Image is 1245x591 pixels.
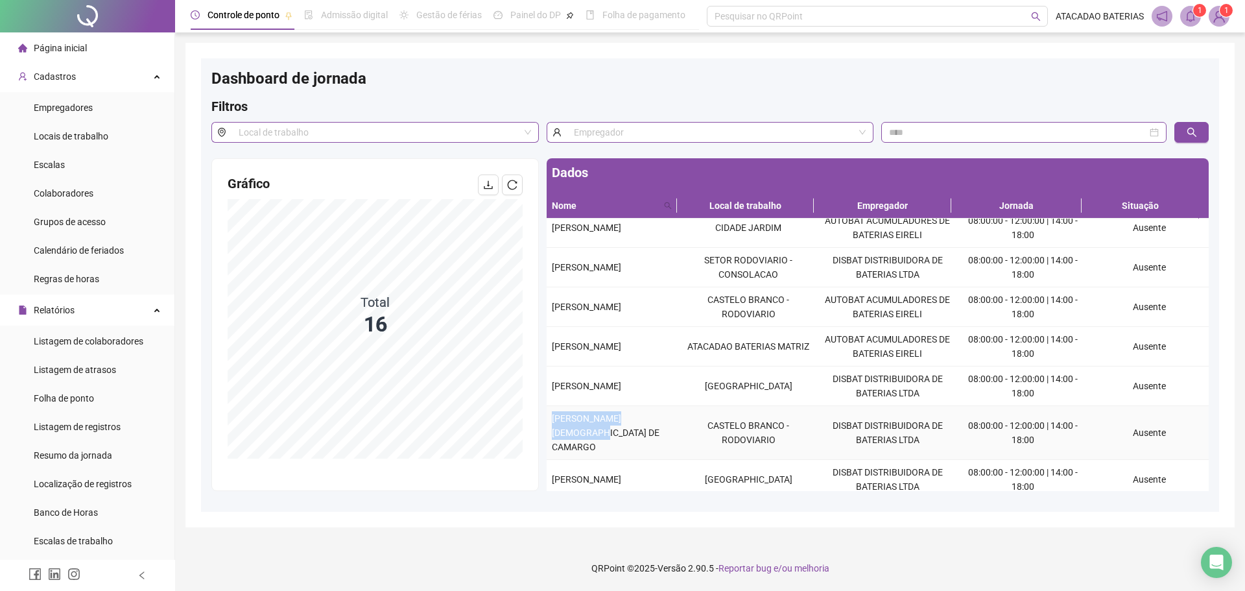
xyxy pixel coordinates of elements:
span: reload [507,180,517,190]
td: 08:00:00 - 12:00:00 | 14:00 - 18:00 [957,406,1089,460]
span: [PERSON_NAME][DEMOGRAPHIC_DATA] DE CAMARGO [552,413,659,452]
span: user [547,122,567,143]
span: Calendário de feriados [34,245,124,256]
td: CIDADE JARDIM [679,208,818,248]
span: file [18,306,27,315]
span: Painel do DP [510,10,561,20]
span: [PERSON_NAME] [552,223,621,233]
span: environment [211,122,231,143]
span: search [664,202,672,210]
span: file-done [304,10,313,19]
span: user-add [18,72,27,81]
td: Ausente [1089,367,1209,406]
span: Cadastros [34,71,76,82]
span: Folha de pagamento [602,10,685,20]
span: [PERSON_NAME] [552,262,621,272]
span: Folha de ponto [34,393,94,404]
span: bell [1185,10,1196,22]
span: Relatórios [34,305,75,315]
div: Open Intercom Messenger [1201,547,1232,578]
span: Página inicial [34,43,87,53]
td: AUTOBAT ACUMULADORES DE BATERIAS EIRELI [818,287,956,327]
td: Ausente [1089,327,1209,367]
td: CASTELO BRANCO - RODOVIARIO [679,406,818,460]
span: Localização de registros [34,479,132,489]
span: Admissão digital [321,10,388,20]
th: Jornada [951,193,1082,219]
span: Reportar bug e/ou melhoria [718,563,829,573]
td: 08:00:00 - 12:00:00 | 14:00 - 18:00 [957,460,1089,500]
span: Dados [552,165,588,180]
span: Escalas de trabalho [34,536,113,546]
td: DISBAT DISTRIBUIDORA DE BATERIAS LTDA [818,406,956,460]
td: Ausente [1089,460,1209,500]
span: Listagem de colaboradores [34,336,143,346]
span: Gráfico [228,176,270,191]
img: 76675 [1209,6,1229,26]
span: search [1187,127,1197,138]
span: Resumo da jornada [34,450,112,461]
sup: 1 [1193,4,1206,17]
span: [PERSON_NAME] [552,381,621,391]
span: [PERSON_NAME] [552,474,621,485]
span: Listagem de registros [34,422,121,432]
span: [PERSON_NAME] [552,341,621,352]
td: [GEOGRAPHIC_DATA] [679,460,818,500]
td: AUTOBAT ACUMULADORES DE BATERIAS EIRELI [818,327,956,367]
td: 08:00:00 - 12:00:00 | 14:00 - 18:00 [957,248,1089,287]
td: 08:00:00 - 12:00:00 | 14:00 - 18:00 [957,208,1089,248]
sup: Atualize o seu contato no menu Meus Dados [1220,4,1233,17]
span: Nome [552,199,659,213]
td: 08:00:00 - 12:00:00 | 14:00 - 18:00 [957,367,1089,406]
span: search [1031,12,1041,21]
td: Ausente [1089,248,1209,287]
td: 08:00:00 - 12:00:00 | 14:00 - 18:00 [957,327,1089,367]
span: facebook [29,568,41,581]
span: linkedin [48,568,61,581]
span: left [137,571,147,580]
footer: QRPoint © 2025 - 2.90.5 - [175,546,1245,591]
span: Banco de Horas [34,507,98,518]
span: dashboard [493,10,503,19]
span: 1 [1224,6,1229,15]
span: Gestão de férias [416,10,482,20]
td: ATACADAO BATERIAS MATRIZ [679,327,818,367]
span: 1 [1198,6,1202,15]
span: Dashboard de jornada [211,69,366,88]
td: [GEOGRAPHIC_DATA] [679,367,818,406]
span: instagram [67,568,80,581]
span: Regras de horas [34,274,99,284]
td: 08:00:00 - 12:00:00 | 14:00 - 18:00 [957,287,1089,327]
th: Empregador [814,193,951,219]
span: Locais de trabalho [34,131,108,141]
span: Filtros [211,99,248,114]
td: DISBAT DISTRIBUIDORA DE BATERIAS LTDA [818,367,956,406]
span: download [483,180,493,190]
td: Ausente [1089,208,1209,248]
span: search [661,196,674,215]
td: CASTELO BRANCO - RODOVIARIO [679,287,818,327]
span: book [586,10,595,19]
span: Versão [658,563,686,573]
td: SETOR RODOVIARIO - CONSOLACAO [679,248,818,287]
span: pushpin [285,12,292,19]
span: clock-circle [191,10,200,19]
td: Ausente [1089,406,1209,460]
span: notification [1156,10,1168,22]
span: Escalas [34,160,65,170]
span: sun [399,10,409,19]
th: Local de trabalho [677,193,814,219]
td: Ausente [1089,287,1209,327]
td: AUTOBAT ACUMULADORES DE BATERIAS EIRELI [818,208,956,248]
span: Controle de ponto [207,10,279,20]
span: Empregadores [34,103,93,113]
span: ATACADAO BATERIAS [1056,9,1144,23]
span: Colaboradores [34,188,93,199]
span: [PERSON_NAME] [552,302,621,312]
td: DISBAT DISTRIBUIDORA DE BATERIAS LTDA [818,460,956,500]
th: Situação [1082,193,1199,219]
span: Grupos de acesso [34,217,106,227]
span: pushpin [566,12,574,19]
span: home [18,43,27,53]
td: DISBAT DISTRIBUIDORA DE BATERIAS LTDA [818,248,956,287]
